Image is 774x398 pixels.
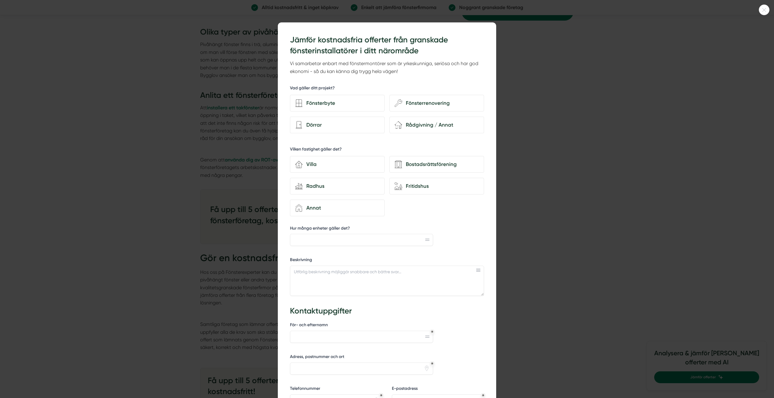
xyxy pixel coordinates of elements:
[290,306,484,317] h3: Kontaktuppgifter
[290,146,342,154] h5: Vilken fastighet gäller det?
[290,60,484,76] p: Vi samarbetar enbart med fönstermontörer som är yrkeskunniga, seriösa och har god ekonomi - så du...
[290,257,484,264] label: Beskrivning
[290,35,484,57] h3: Jämför kostnadsfria offerter från granskade fönsterinstallatörer i ditt närområde
[392,386,484,393] label: E-postadress
[431,330,433,333] div: Obligatoriskt
[290,85,335,93] h5: Vad gäller ditt projekt?
[290,322,433,330] label: För- och efternamn
[380,394,382,396] div: Obligatoriskt
[431,362,433,365] div: Obligatoriskt
[290,354,433,361] label: Adress, postnummer och ort
[290,386,382,393] label: Telefonnummer
[290,225,433,233] label: Hur många enheter gäller det?
[482,394,484,396] div: Obligatoriskt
